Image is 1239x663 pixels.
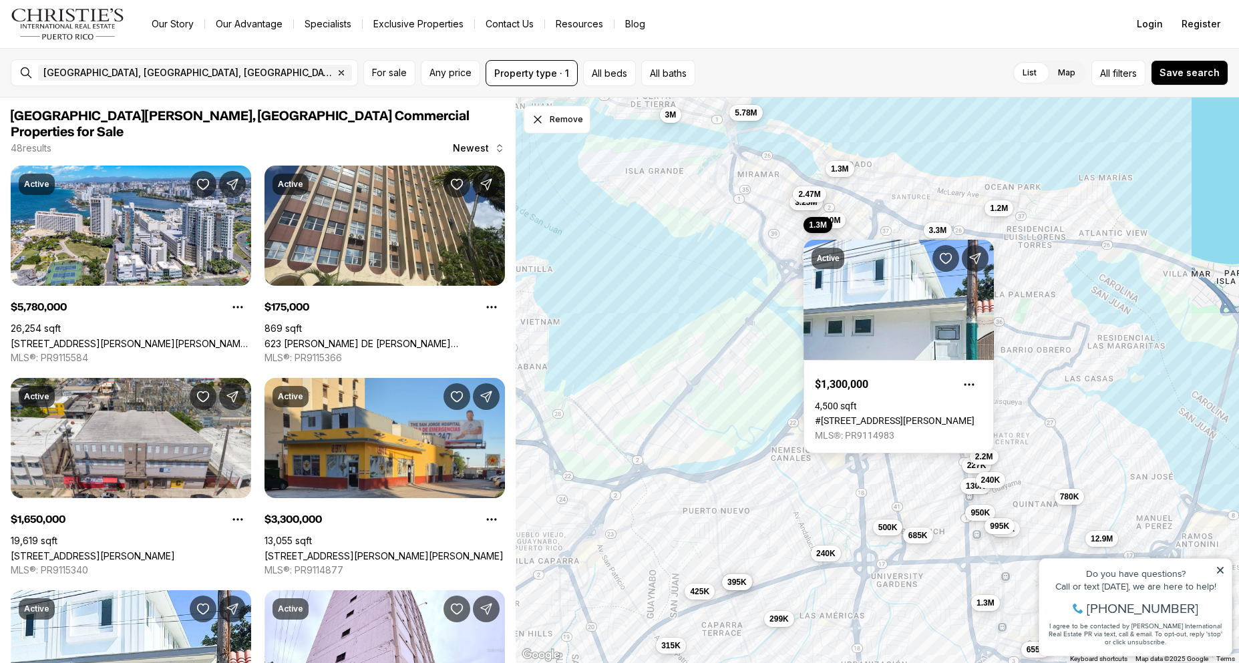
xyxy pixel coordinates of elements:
button: 780K [1054,489,1084,505]
p: Active [24,179,49,190]
button: Share Property [219,171,246,198]
button: 240K [975,472,1005,488]
span: 500K [878,522,897,533]
button: Save Property: #709 CALLE SAN JUAN [932,245,959,272]
button: All baths [641,60,695,86]
button: 395K [722,574,752,590]
button: 655K [1021,642,1051,658]
button: For sale [363,60,415,86]
span: For sale [372,67,407,78]
img: logo [11,8,125,40]
button: 685K [902,527,932,543]
span: I agree to be contacted by [PERSON_NAME] International Real Estate PR via text, call & email. To ... [17,82,190,107]
button: 1.65M [802,249,835,265]
span: 12.9M [1091,533,1113,544]
span: 3.25M [795,197,817,208]
button: 1.3M [804,217,832,233]
button: 1.3M [971,595,1000,611]
button: Share Property [219,596,246,622]
span: 685K [908,530,927,541]
p: Active [278,604,303,614]
button: Share Property [219,383,246,410]
button: 315K [656,638,686,654]
button: 950K [965,505,995,521]
span: 5.78M [735,107,757,118]
a: Blog [614,15,656,33]
button: 1.2M [985,200,1013,216]
button: 3.3M [923,222,952,238]
a: 173 CALLE SAN JORGE, SAN JUAN PR, 00911 [264,550,504,562]
button: Allfilters [1091,60,1145,86]
button: 175K [990,521,1020,537]
button: Newest [445,135,513,162]
span: 780K [1059,491,1079,502]
span: filters [1113,66,1137,80]
button: Login [1129,11,1171,37]
a: Our Story [141,15,204,33]
p: Active [278,179,303,190]
button: 425K [685,584,715,600]
button: 2.2M [969,449,998,465]
button: Share Property [473,383,500,410]
button: 130K [960,478,991,494]
button: 5.78M [729,105,762,121]
span: 240K [816,548,835,559]
button: 240K [810,545,840,562]
p: Active [278,391,303,402]
span: All [1100,66,1110,80]
a: Specialists [294,15,362,33]
button: Save Property: 1108 LAS PALMAS AVE. [190,383,216,410]
button: 2.47M [793,186,826,202]
a: Resources [545,15,614,33]
span: 130K [966,481,985,491]
button: 995K [985,518,1015,534]
button: Property options [224,506,251,533]
span: 227K [966,460,986,471]
label: Map [1047,61,1086,85]
button: 375K [723,574,753,590]
a: #709 CALLE SAN JUAN, SANTURCE PR, 00907 [815,415,975,426]
a: 623 PONCE DE LEÓN #1201B, SAN JUAN PR, 00917 [264,338,505,349]
button: Save Property: 414 MUÑOZ RIVERA AVE #6A & 6B [444,596,470,622]
button: Register [1174,11,1228,37]
a: 1108 LAS PALMAS AVE., SAN JUAN PR, 00907 [11,550,175,562]
span: 1.3M [830,164,848,174]
span: Save search [1160,67,1220,78]
button: Contact Us [475,15,544,33]
span: 2.2M [975,451,993,462]
button: 500K [872,519,902,535]
p: Active [24,391,49,402]
button: Save search [1151,60,1228,85]
span: Newest [453,143,489,154]
button: Share Property [473,596,500,622]
span: 1.3M [809,220,827,230]
span: 10M [825,215,840,226]
a: Our Advantage [205,15,293,33]
span: 995K [990,521,1009,531]
button: Property options [478,506,505,533]
span: 299K [769,614,789,624]
button: Save Property: 623 PONCE DE LEÓN #1201B [444,171,470,198]
button: Save Property: 51 MUÑOZ RIVERA AVE, CORNER LOS ROSALES, LAS PALMERAS ST [190,171,216,198]
button: Save Property: #709 CALLE SAN JUAN [190,596,216,622]
button: 299K [764,611,794,627]
span: Login [1137,19,1163,29]
button: Any price [421,60,480,86]
a: Exclusive Properties [363,15,474,33]
button: 227K [961,457,991,473]
span: 395K [727,577,747,588]
span: 240K [981,475,1000,485]
span: 1.3M [977,598,995,608]
button: Property options [478,294,505,320]
a: 51 MUÑOZ RIVERA AVE, CORNER LOS ROSALES, LAS PALMERAS ST, SAN JUAN PR, 00901 [11,338,251,349]
button: 3.25M [789,194,822,210]
span: Register [1182,19,1220,29]
span: 315K [661,640,681,651]
span: 425K [690,586,709,597]
span: [PHONE_NUMBER] [55,63,166,76]
div: Do you have questions? [14,30,193,39]
span: 1.2M [990,203,1008,214]
button: 12.9M [1085,531,1118,547]
p: Active [24,604,49,614]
